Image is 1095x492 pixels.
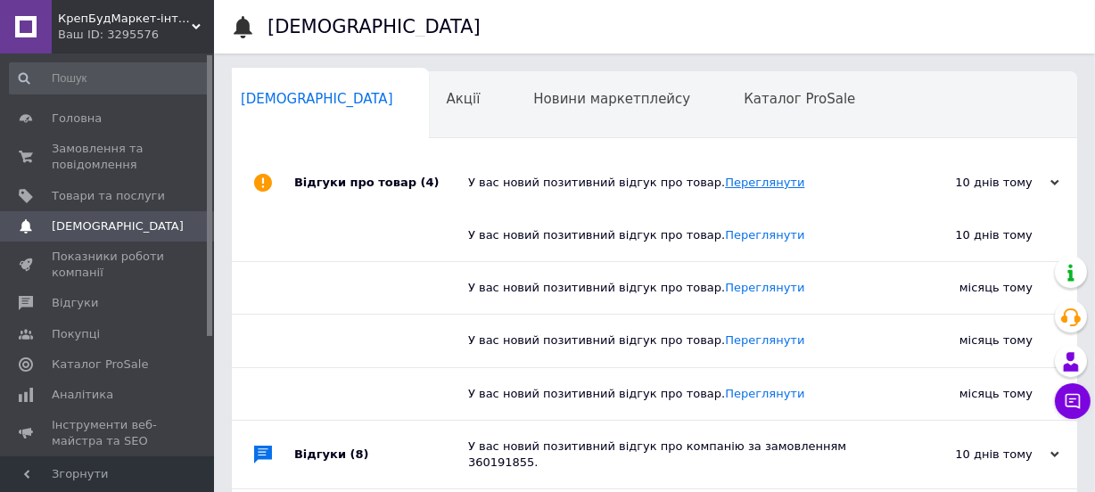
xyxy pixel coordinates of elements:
span: (8) [350,447,369,461]
span: Показники роботи компанії [52,249,165,281]
a: Переглянути [725,176,804,189]
span: Каталог ProSale [744,91,855,107]
span: Новини маркетплейсу [533,91,690,107]
div: місяць тому [854,315,1077,366]
div: місяць тому [854,368,1077,420]
span: Каталог ProSale [52,357,148,373]
span: Інструменти веб-майстра та SEO [52,417,165,449]
a: Переглянути [725,387,804,400]
button: Чат з покупцем [1055,383,1091,419]
span: (4) [421,176,440,189]
div: 10 днів тому [881,175,1059,191]
div: 10 днів тому [854,209,1077,261]
span: Покупці [52,326,100,342]
div: Ваш ID: 3295576 [58,27,214,43]
span: Головна [52,111,102,127]
span: КрепБудМаркет-інтернет магазин [58,11,192,27]
div: У вас новий позитивний відгук про товар. [468,175,881,191]
div: У вас новий позитивний відгук про товар. [468,227,854,243]
span: Відгуки [52,295,98,311]
span: Товари та послуги [52,188,165,204]
input: Пошук [9,62,210,94]
div: У вас новий позитивний відгук про товар. [468,386,854,402]
div: місяць тому [854,262,1077,314]
a: Переглянути [725,333,804,347]
div: У вас новий позитивний відгук про товар. [468,280,854,296]
div: Відгуки [294,421,468,488]
span: Замовлення та повідомлення [52,141,165,173]
span: [DEMOGRAPHIC_DATA] [52,218,184,234]
h1: [DEMOGRAPHIC_DATA] [268,16,481,37]
div: 10 днів тому [881,447,1059,463]
span: Акції [447,91,481,107]
div: У вас новий позитивний відгук про компанію за замовленням 360191855. [468,439,881,471]
a: Переглянути [725,228,804,242]
a: Переглянути [725,281,804,294]
div: Відгуки про товар [294,156,468,209]
div: У вас новий позитивний відгук про товар. [468,332,854,348]
span: [DEMOGRAPHIC_DATA] [241,91,393,107]
span: Аналітика [52,387,113,403]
